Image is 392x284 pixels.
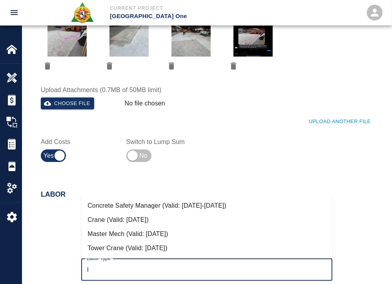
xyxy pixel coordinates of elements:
[41,85,373,94] label: Upload Attachments (0.7MB of 50MB limit)
[125,99,166,108] p: No file chosen
[81,213,332,227] li: Crane (Valid: [DATE])
[5,3,24,22] button: open drawer
[41,98,94,110] button: Choose file
[109,17,149,57] img: thumbnail
[110,5,239,12] p: Current Project
[233,17,273,57] img: thumbnail
[41,137,117,146] label: Add Costs
[41,59,54,73] button: delete
[126,137,202,146] label: Switch to Lump Sum
[171,17,211,57] img: thumbnail
[81,199,332,213] li: Concrete Safety Manager (Valid: [DATE]-[DATE])
[353,246,392,284] iframe: Chat Widget
[70,2,94,24] img: Roger & Sons Concrete
[87,255,111,262] label: Labor Type
[165,59,178,73] button: delete
[41,190,373,199] h2: Labor
[307,116,373,128] button: Upload Another File
[47,17,87,57] img: thumbnail
[110,12,239,21] p: [GEOGRAPHIC_DATA] One
[103,59,116,73] button: delete
[227,59,240,73] button: delete
[81,227,332,241] li: Master Mech (Valid: [DATE])
[81,241,332,255] li: Tower Crane (Valid: [DATE])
